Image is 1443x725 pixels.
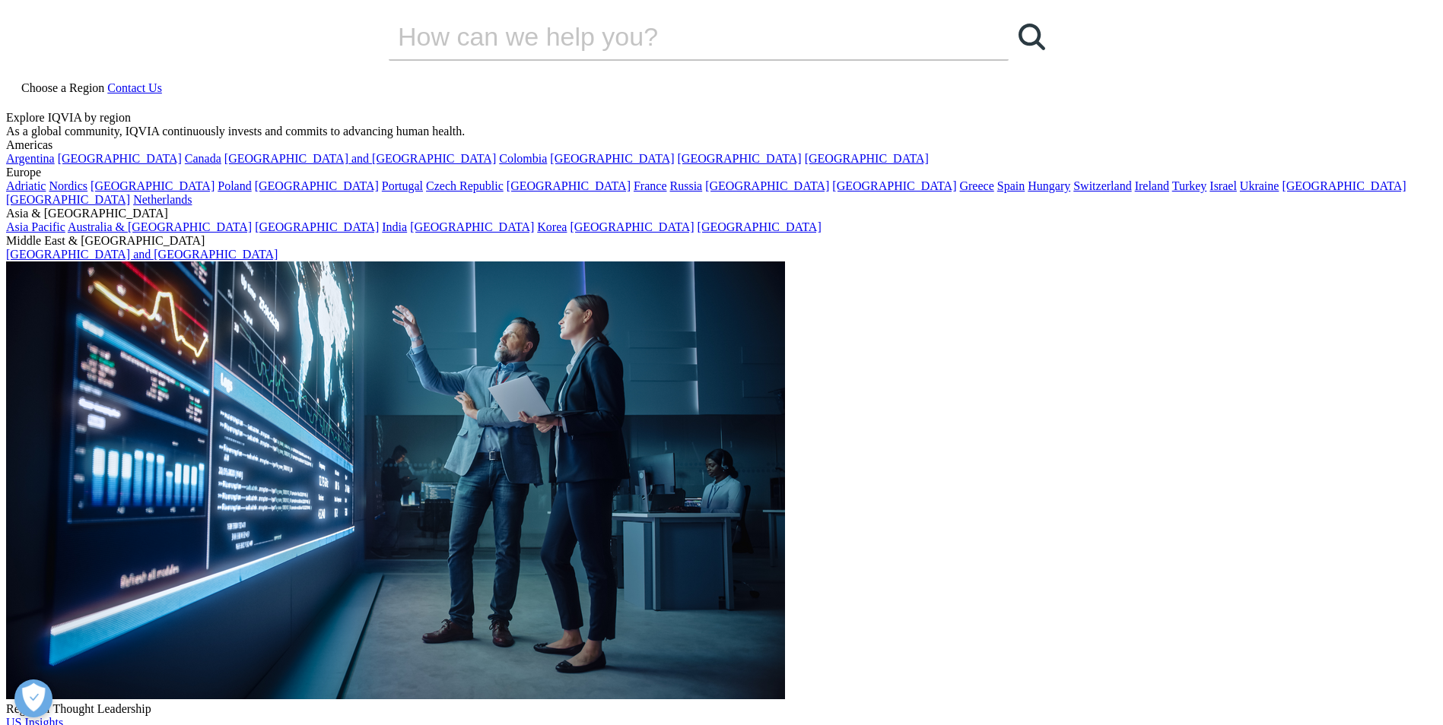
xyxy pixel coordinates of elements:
a: [GEOGRAPHIC_DATA] [678,152,802,165]
a: [GEOGRAPHIC_DATA] [58,152,182,165]
a: India [382,220,407,233]
a: Ukraine [1240,179,1279,192]
a: [GEOGRAPHIC_DATA] [255,220,379,233]
div: Explore IQVIA by region [6,111,1437,125]
a: [GEOGRAPHIC_DATA] [255,179,379,192]
a: Spain [997,179,1025,192]
a: [GEOGRAPHIC_DATA] [91,179,215,192]
a: Turkey [1172,179,1207,192]
a: Adriatic [6,179,46,192]
div: Asia & [GEOGRAPHIC_DATA] [6,207,1437,220]
svg: Search [1019,24,1045,50]
a: Israel [1209,179,1237,192]
a: [GEOGRAPHIC_DATA] [698,220,822,233]
div: Americas [6,138,1437,152]
a: [GEOGRAPHIC_DATA] [805,152,929,165]
a: Nordics [49,179,87,192]
a: Contact Us [107,81,162,94]
a: Ireland [1135,179,1169,192]
div: As a global community, IQVIA continuously invests and commits to advancing human health. [6,125,1437,138]
div: Regional Thought Leadership [6,702,1437,716]
a: Switzerland [1073,179,1131,192]
a: Australia & [GEOGRAPHIC_DATA] [68,220,252,233]
a: [GEOGRAPHIC_DATA] [832,179,956,192]
a: Argentina [6,152,55,165]
a: Colombia [499,152,547,165]
a: [GEOGRAPHIC_DATA] [507,179,631,192]
a: Russia [670,179,703,192]
a: [GEOGRAPHIC_DATA] and [GEOGRAPHIC_DATA] [224,152,496,165]
a: [GEOGRAPHIC_DATA] [410,220,534,233]
a: Czech Republic [426,179,504,192]
a: [GEOGRAPHIC_DATA] [1282,179,1406,192]
a: Portugal [382,179,423,192]
a: [GEOGRAPHIC_DATA] and [GEOGRAPHIC_DATA] [6,248,278,261]
a: Korea [537,220,567,233]
a: Canada [185,152,221,165]
a: Greece [959,179,993,192]
div: Middle East & [GEOGRAPHIC_DATA] [6,234,1437,248]
a: [GEOGRAPHIC_DATA] [570,220,694,233]
a: Poland [218,179,251,192]
div: Europe [6,166,1437,179]
a: [GEOGRAPHIC_DATA] [705,179,829,192]
a: France [634,179,667,192]
img: 2093_analyzing-data-using-big-screen-display-and-laptop.png [6,261,785,699]
input: Search [389,14,965,59]
button: 優先設定センターを開く [14,679,52,717]
span: Choose a Region [21,81,104,94]
a: Hungary [1028,179,1070,192]
a: [GEOGRAPHIC_DATA] [550,152,674,165]
a: [GEOGRAPHIC_DATA] [6,193,130,206]
a: Search [1009,14,1054,59]
a: Netherlands [133,193,192,206]
a: Asia Pacific [6,220,65,233]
